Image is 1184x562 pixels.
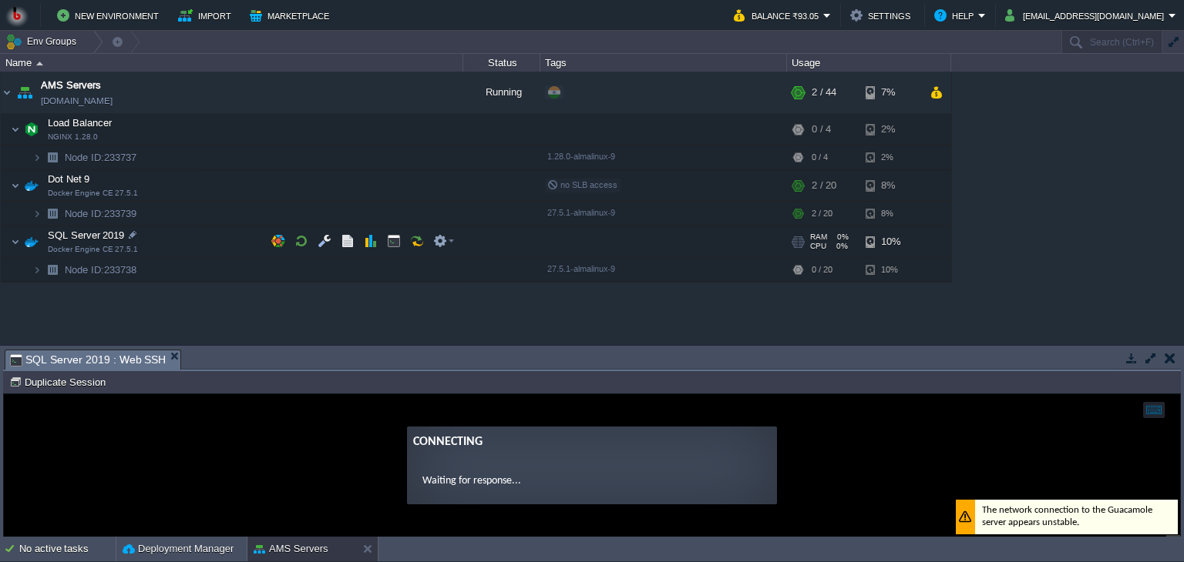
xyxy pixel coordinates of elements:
[65,208,104,219] span: Node ID:
[5,31,82,52] button: Env Groups
[850,6,915,25] button: Settings
[63,151,139,164] span: 233737
[866,226,916,257] div: 10%
[1005,6,1169,25] button: [EMAIL_ADDRESS][DOMAIN_NAME]
[123,541,234,557] button: Deployment Manager
[547,152,615,161] span: 1.28.0-almalinux-9
[5,4,29,27] img: Bitss Techniques
[41,93,113,109] a: [DOMAIN_NAME]
[63,207,139,220] span: 233739
[866,170,916,201] div: 8%
[810,242,826,251] span: CPU
[63,263,139,276] span: 233738
[1,72,13,113] img: AMDAwAAAACH5BAEAAAAALAAAAAABAAEAAAICRAEAOw==
[46,173,92,185] a: Dot Net 9Docker Engine CE 27.5.1
[409,38,767,57] div: Connecting
[866,114,916,145] div: 2%
[9,375,110,389] button: Duplicate Session
[832,242,848,251] span: 0%
[734,6,823,25] button: Balance ₹93.05
[812,258,832,282] div: 0 / 20
[21,114,42,145] img: AMDAwAAAACH5BAEAAAAALAAAAAABAAEAAAICRAEAOw==
[46,229,126,242] span: SQL Server 2019
[866,146,916,169] div: 2%
[46,229,126,241] a: SQL Server 2019Docker Engine CE 27.5.1
[178,6,236,25] button: Import
[812,170,836,201] div: 2 / 20
[41,78,101,93] a: AMS Servers
[463,72,540,113] div: Running
[36,62,43,65] img: AMDAwAAAACH5BAEAAAAALAAAAAABAAEAAAICRAEAOw==
[547,208,615,217] span: 27.5.1-almalinux-9
[46,116,114,129] span: Load Balancer
[11,114,20,145] img: AMDAwAAAACH5BAEAAAAALAAAAAABAAEAAAICRAEAOw==
[57,6,163,25] button: New Environment
[10,350,166,370] span: SQL Server 2019 : Web SSH
[833,232,849,242] span: 0%
[812,202,832,226] div: 2 / 20
[21,170,42,201] img: AMDAwAAAACH5BAEAAAAALAAAAAABAAEAAAICRAEAOw==
[48,132,98,142] span: NGINX 1.28.0
[547,180,617,189] span: no SLB access
[788,54,950,72] div: Usage
[48,189,138,198] span: Docker Engine CE 27.5.1
[547,264,615,273] span: 27.5.1-almalinux-9
[250,6,334,25] button: Marketplace
[65,152,104,163] span: Node ID:
[46,117,114,129] a: Load BalancerNGINX 1.28.0
[419,79,758,95] p: Waiting for response...
[42,258,63,282] img: AMDAwAAAACH5BAEAAAAALAAAAAABAAEAAAICRAEAOw==
[934,6,978,25] button: Help
[812,146,828,169] div: 0 / 4
[541,54,786,72] div: Tags
[63,151,139,164] a: Node ID:233737
[11,226,20,257] img: AMDAwAAAACH5BAEAAAAALAAAAAABAAEAAAICRAEAOw==
[21,226,42,257] img: AMDAwAAAACH5BAEAAAAALAAAAAABAAEAAAICRAEAOw==
[42,202,63,226] img: AMDAwAAAACH5BAEAAAAALAAAAAABAAEAAAICRAEAOw==
[812,72,836,113] div: 2 / 44
[866,258,916,282] div: 10%
[32,146,42,169] img: AMDAwAAAACH5BAEAAAAALAAAAAABAAEAAAICRAEAOw==
[63,263,139,276] a: Node ID:233738
[866,72,916,113] div: 7%
[42,146,63,169] img: AMDAwAAAACH5BAEAAAAALAAAAAABAAEAAAICRAEAOw==
[254,541,328,557] button: AMS Servers
[32,258,42,282] img: AMDAwAAAACH5BAEAAAAALAAAAAABAAEAAAICRAEAOw==
[11,170,20,201] img: AMDAwAAAACH5BAEAAAAALAAAAAABAAEAAAICRAEAOw==
[14,72,35,113] img: AMDAwAAAACH5BAEAAAAALAAAAAABAAEAAAICRAEAOw==
[63,207,139,220] a: Node ID:233739
[866,202,916,226] div: 8%
[2,54,462,72] div: Name
[812,114,831,145] div: 0 / 4
[65,264,104,276] span: Node ID:
[46,172,92,186] span: Dot Net 9
[48,245,138,254] span: Docker Engine CE 27.5.1
[19,537,116,561] div: No active tasks
[810,232,827,242] span: RAM
[464,54,540,72] div: Status
[32,202,42,226] img: AMDAwAAAACH5BAEAAAAALAAAAAABAAEAAAICRAEAOw==
[952,105,1174,140] div: The network connection to the Guacamole server appears unstable.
